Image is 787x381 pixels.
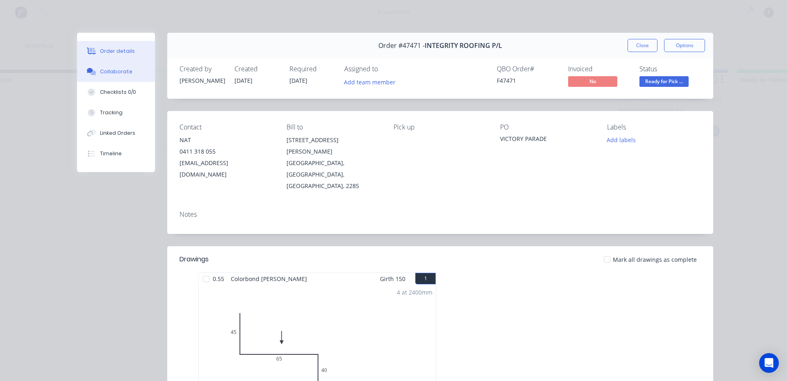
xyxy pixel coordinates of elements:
div: Created by [180,65,225,73]
span: INTEGRITY ROOFING P/L [425,42,502,50]
div: Order details [100,48,135,55]
div: Bill to [287,123,380,131]
div: [GEOGRAPHIC_DATA], [GEOGRAPHIC_DATA], [GEOGRAPHIC_DATA], 2285 [287,157,380,192]
span: Girth 150 [380,273,405,285]
button: Add team member [344,76,400,87]
div: Invoiced [568,65,630,73]
div: Linked Orders [100,129,135,137]
div: Required [289,65,334,73]
div: Timeline [100,150,122,157]
div: Checklists 0/0 [100,88,136,96]
div: NAT0411 318 055[EMAIL_ADDRESS][DOMAIN_NAME] [180,134,273,180]
div: Contact [180,123,273,131]
span: Ready for Pick ... [639,76,689,86]
button: Options [664,39,705,52]
div: 0411 318 055 [180,146,273,157]
div: Notes [180,211,701,218]
button: Timeline [77,143,155,164]
button: Add labels [603,134,640,145]
span: [DATE] [289,77,307,84]
div: Open Intercom Messenger [759,353,779,373]
div: [EMAIL_ADDRESS][DOMAIN_NAME] [180,157,273,180]
span: Mark all drawings as complete [613,255,697,264]
button: 1 [415,273,436,284]
button: Order details [77,41,155,61]
div: Tracking [100,109,123,116]
div: 4 at 2400mm [397,288,432,297]
div: NAT [180,134,273,146]
div: F47471 [497,76,558,85]
button: Tracking [77,102,155,123]
div: PO [500,123,594,131]
span: Order #47471 - [378,42,425,50]
span: 0.55 [209,273,227,285]
span: Colorbond [PERSON_NAME] [227,273,310,285]
span: [DATE] [234,77,252,84]
div: [STREET_ADDRESS][PERSON_NAME] [287,134,380,157]
div: QBO Order # [497,65,558,73]
div: [PERSON_NAME] [180,76,225,85]
div: Status [639,65,701,73]
button: Checklists 0/0 [77,82,155,102]
div: VICTORY PARADE [500,134,594,146]
div: [STREET_ADDRESS][PERSON_NAME][GEOGRAPHIC_DATA], [GEOGRAPHIC_DATA], [GEOGRAPHIC_DATA], 2285 [287,134,380,192]
span: No [568,76,617,86]
button: Add team member [340,76,400,87]
div: Pick up [393,123,487,131]
button: Close [628,39,657,52]
button: Linked Orders [77,123,155,143]
button: Ready for Pick ... [639,76,689,88]
div: Created [234,65,280,73]
div: Drawings [180,254,209,264]
div: Assigned to [344,65,426,73]
div: Labels [607,123,701,131]
button: Collaborate [77,61,155,82]
div: Collaborate [100,68,132,75]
